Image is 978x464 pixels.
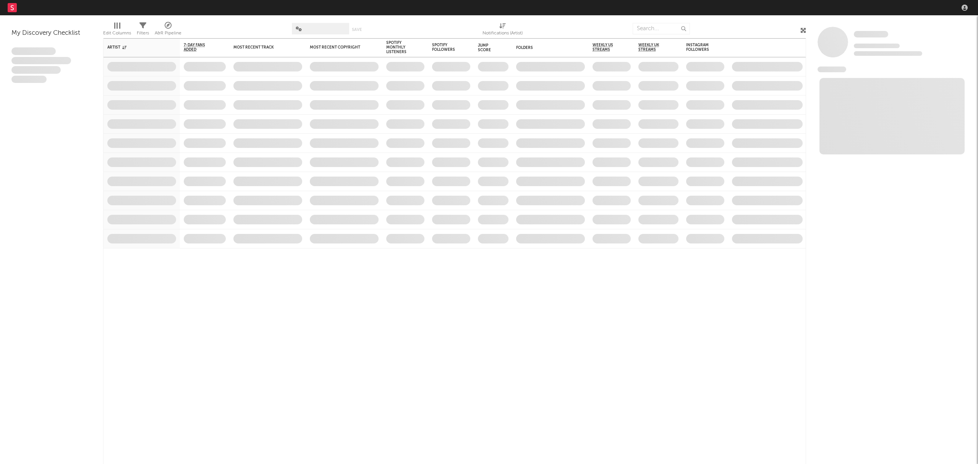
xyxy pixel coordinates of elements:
[633,23,690,34] input: Search...
[233,45,291,50] div: Most Recent Track
[593,43,619,52] span: Weekly US Streams
[11,76,47,83] span: Aliquam viverra
[11,47,56,55] span: Lorem ipsum dolor
[11,66,61,74] span: Praesent ac interdum
[11,57,71,65] span: Integer aliquet in purus et
[818,67,846,72] span: News Feed
[854,31,888,37] span: Some Artist
[854,31,888,38] a: Some Artist
[516,45,573,50] div: Folders
[432,43,459,52] div: Spotify Followers
[155,19,181,41] div: A&R Pipeline
[103,29,131,38] div: Edit Columns
[184,43,214,52] span: 7-Day Fans Added
[686,43,713,52] div: Instagram Followers
[11,29,92,38] div: My Discovery Checklist
[854,44,900,48] span: Tracking Since: [DATE]
[137,29,149,38] div: Filters
[854,51,922,56] span: 0 fans last week
[386,41,413,54] div: Spotify Monthly Listeners
[137,19,149,41] div: Filters
[483,19,523,41] div: Notifications (Artist)
[352,28,362,32] button: Save
[107,45,165,50] div: Artist
[310,45,367,50] div: Most Recent Copyright
[155,29,181,38] div: A&R Pipeline
[478,43,497,52] div: Jump Score
[638,43,667,52] span: Weekly UK Streams
[483,29,523,38] div: Notifications (Artist)
[103,19,131,41] div: Edit Columns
